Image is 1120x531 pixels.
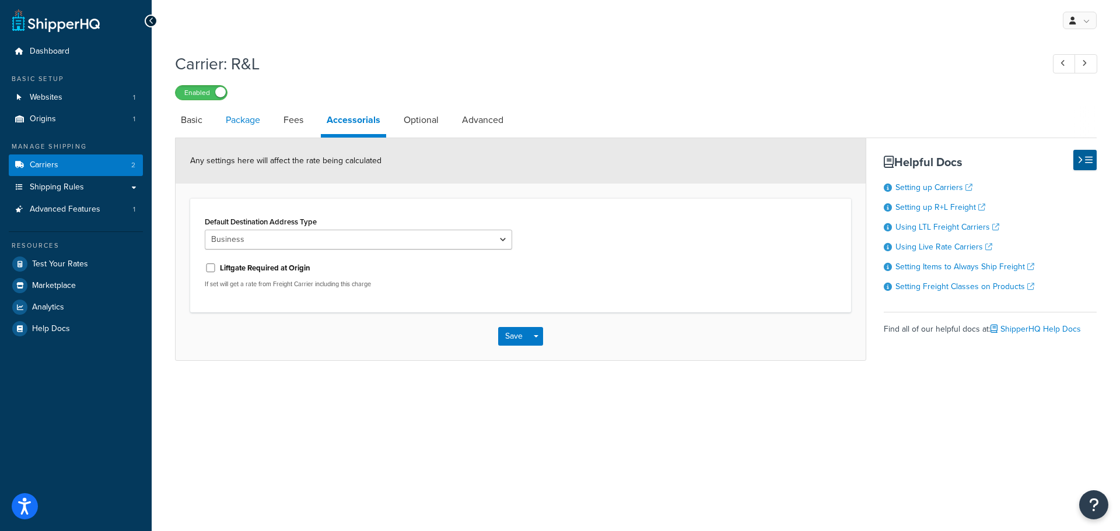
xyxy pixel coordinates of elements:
[30,205,100,214] span: Advanced Features
[9,199,143,220] li: Advanced Features
[32,281,76,291] span: Marketplace
[895,181,972,194] a: Setting up Carriers
[9,108,143,130] li: Origins
[9,318,143,339] a: Help Docs
[895,280,1034,293] a: Setting Freight Classes on Products
[1073,150,1097,170] button: Hide Help Docs
[884,312,1097,337] div: Find all of our helpful docs at:
[176,86,227,100] label: Enabled
[398,106,444,134] a: Optional
[220,106,266,134] a: Package
[884,156,1097,168] h3: Helpful Docs
[175,106,208,134] a: Basic
[30,47,69,57] span: Dashboard
[30,114,56,124] span: Origins
[133,205,135,214] span: 1
[190,154,381,167] span: Any settings here will affect the rate being calculated
[9,108,143,130] a: Origins1
[205,217,317,226] label: Default Destination Address Type
[9,154,143,176] a: Carriers2
[131,160,135,170] span: 2
[1053,54,1076,73] a: Previous Record
[9,241,143,251] div: Resources
[895,221,999,233] a: Using LTL Freight Carriers
[32,303,64,312] span: Analytics
[30,182,84,192] span: Shipping Rules
[9,297,143,318] a: Analytics
[9,74,143,84] div: Basic Setup
[175,52,1031,75] h1: Carrier: R&L
[9,199,143,220] a: Advanced Features1
[30,93,62,103] span: Websites
[9,154,143,176] li: Carriers
[205,280,512,289] p: If set will get a rate from Freight Carrier including this charge
[32,259,88,269] span: Test Your Rates
[9,87,143,108] a: Websites1
[9,275,143,296] a: Marketplace
[895,201,985,213] a: Setting up R+L Freight
[991,323,1081,335] a: ShipperHQ Help Docs
[895,241,992,253] a: Using Live Rate Carriers
[321,106,386,138] a: Accessorials
[1079,490,1108,519] button: Open Resource Center
[9,177,143,198] a: Shipping Rules
[895,261,1034,273] a: Setting Items to Always Ship Freight
[220,263,310,273] label: Liftgate Required at Origin
[30,160,58,170] span: Carriers
[133,114,135,124] span: 1
[498,327,530,346] button: Save
[1074,54,1097,73] a: Next Record
[9,41,143,62] a: Dashboard
[278,106,309,134] a: Fees
[133,93,135,103] span: 1
[456,106,509,134] a: Advanced
[9,87,143,108] li: Websites
[9,254,143,275] a: Test Your Rates
[9,142,143,152] div: Manage Shipping
[32,324,70,334] span: Help Docs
